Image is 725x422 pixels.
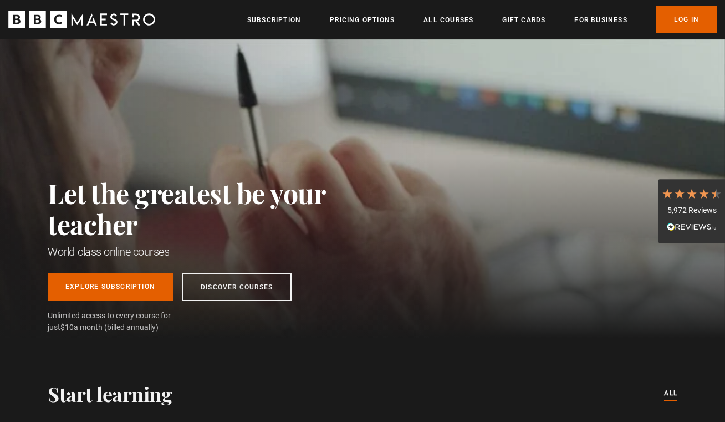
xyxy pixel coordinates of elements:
[48,273,173,301] a: Explore Subscription
[502,14,545,26] a: Gift Cards
[656,6,717,33] a: Log In
[667,223,717,231] img: REVIEWS.io
[182,273,292,301] a: Discover Courses
[661,221,722,235] div: Read All Reviews
[247,14,301,26] a: Subscription
[48,310,197,333] span: Unlimited access to every course for just a month (billed annually)
[48,244,375,260] h1: World-class online courses
[574,14,627,26] a: For business
[661,205,722,216] div: 5,972 Reviews
[330,14,395,26] a: Pricing Options
[247,6,717,33] nav: Primary
[661,187,722,200] div: 4.7 Stars
[8,11,155,28] svg: BBC Maestro
[48,177,375,240] h2: Let the greatest be your teacher
[60,323,74,332] span: $10
[658,179,725,243] div: 5,972 ReviewsRead All Reviews
[423,14,473,26] a: All Courses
